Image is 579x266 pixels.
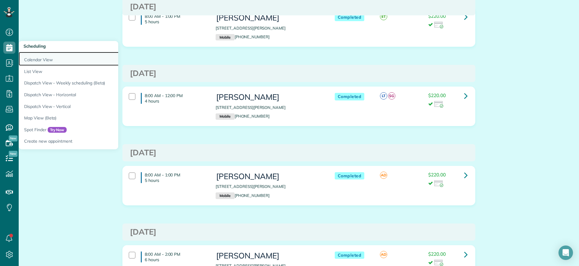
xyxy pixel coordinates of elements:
[19,112,169,124] a: Map View (Beta)
[130,228,468,236] h3: [DATE]
[19,101,169,112] a: Dispatch View - Vertical
[380,251,387,258] span: AD
[428,251,446,257] span: $220.00
[428,172,446,178] span: $220.00
[24,43,46,49] span: Scheduling
[19,52,169,66] a: Calendar View
[388,92,395,100] span: SG
[141,93,207,104] h4: 8:00 AM - 12:00 PM
[335,93,365,100] span: Completed
[216,14,322,22] h3: [PERSON_NAME]
[216,184,322,189] p: [STREET_ADDRESS][PERSON_NAME]
[9,151,17,157] span: New
[428,13,446,19] span: $220.00
[216,192,234,199] small: Mobile
[19,77,169,89] a: Dispatch View - Weekly scheduling (Beta)
[216,93,322,102] h3: [PERSON_NAME]
[434,22,443,28] img: icon_credit_card_success-27c2c4fc500a7f1a58a13ef14842cb958d03041fefb464fd2e53c949a5770e83.png
[558,245,573,260] div: Open Intercom Messenger
[380,92,387,100] span: LT
[130,69,468,78] h3: [DATE]
[19,89,169,101] a: Dispatch View - Horizontal
[216,113,234,120] small: Mobile
[216,172,322,181] h3: [PERSON_NAME]
[9,135,17,141] span: New
[380,13,387,20] span: ET
[335,172,365,180] span: Completed
[216,193,270,198] a: Mobile[PHONE_NUMBER]
[216,34,270,39] a: Mobile[PHONE_NUMBER]
[19,124,169,136] a: Spot FinderTry Now
[335,14,365,21] span: Completed
[145,19,207,24] p: 5 hours
[434,101,443,108] img: icon_credit_card_success-27c2c4fc500a7f1a58a13ef14842cb958d03041fefb464fd2e53c949a5770e83.png
[216,114,270,119] a: Mobile[PHONE_NUMBER]
[145,257,207,262] p: 6 hours
[130,2,468,11] h3: [DATE]
[380,172,387,179] span: AD
[48,127,67,133] span: Try Now
[434,180,443,187] img: icon_credit_card_success-27c2c4fc500a7f1a58a13ef14842cb958d03041fefb464fd2e53c949a5770e83.png
[19,66,169,78] a: List View
[19,135,169,149] a: Create new appointment
[216,34,234,41] small: Mobile
[216,25,322,31] p: [STREET_ADDRESS][PERSON_NAME]
[335,252,365,259] span: Completed
[141,14,207,24] h4: 8:00 AM - 1:00 PM
[216,252,322,260] h3: [PERSON_NAME]
[145,98,207,104] p: 4 hours
[428,92,446,98] span: $220.00
[145,178,207,183] p: 5 hours
[216,105,322,110] p: [STREET_ADDRESS][PERSON_NAME]
[130,148,468,157] h3: [DATE]
[141,172,207,183] h4: 8:00 AM - 1:00 PM
[141,252,207,262] h4: 8:00 AM - 2:00 PM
